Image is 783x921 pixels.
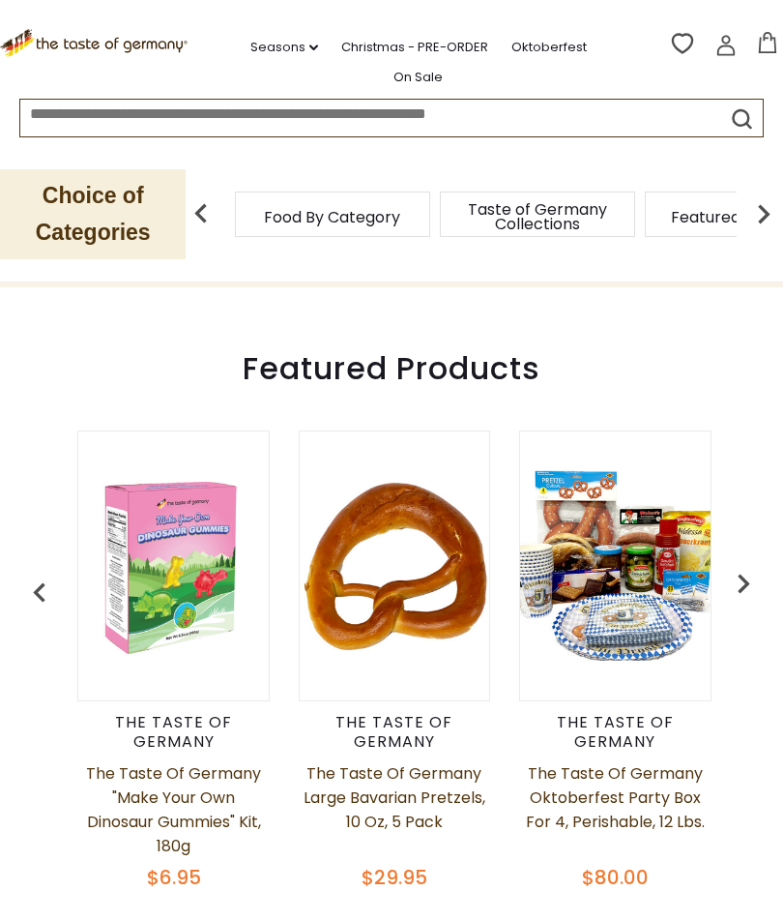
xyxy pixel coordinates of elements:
[511,37,587,58] a: Oktoberfest
[78,471,268,661] img: The Taste of Germany
[264,210,400,224] a: Food By Category
[77,761,269,858] a: The Taste of Germany "Make Your Own Dinosaur Gummies" Kit, 180g
[77,863,269,892] div: $6.95
[520,471,710,661] img: The Taste of Germany Oktoberfest Party Box for 4, Perishable, 12 lbs.
[299,863,490,892] div: $29.95
[744,194,783,233] img: next arrow
[519,761,710,858] a: The Taste of Germany Oktoberfest Party Box for 4, Perishable, 12 lbs.
[299,761,490,858] a: The Taste of Germany Large Bavarian Pretzels, 10 oz, 5 pack
[724,564,763,603] img: previous arrow
[300,471,489,661] img: The Taste of Germany Large Bavarian Pretzels, 10 oz, 5 pack
[519,863,710,892] div: $80.00
[393,67,443,88] a: On Sale
[341,37,488,58] a: Christmas - PRE-ORDER
[460,202,615,231] a: Taste of Germany Collections
[20,574,59,612] img: previous arrow
[519,713,710,752] div: The Taste of Germany
[77,713,269,752] div: The Taste of Germany
[250,37,318,58] a: Seasons
[182,194,220,233] img: previous arrow
[299,713,490,752] div: The Taste of Germany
